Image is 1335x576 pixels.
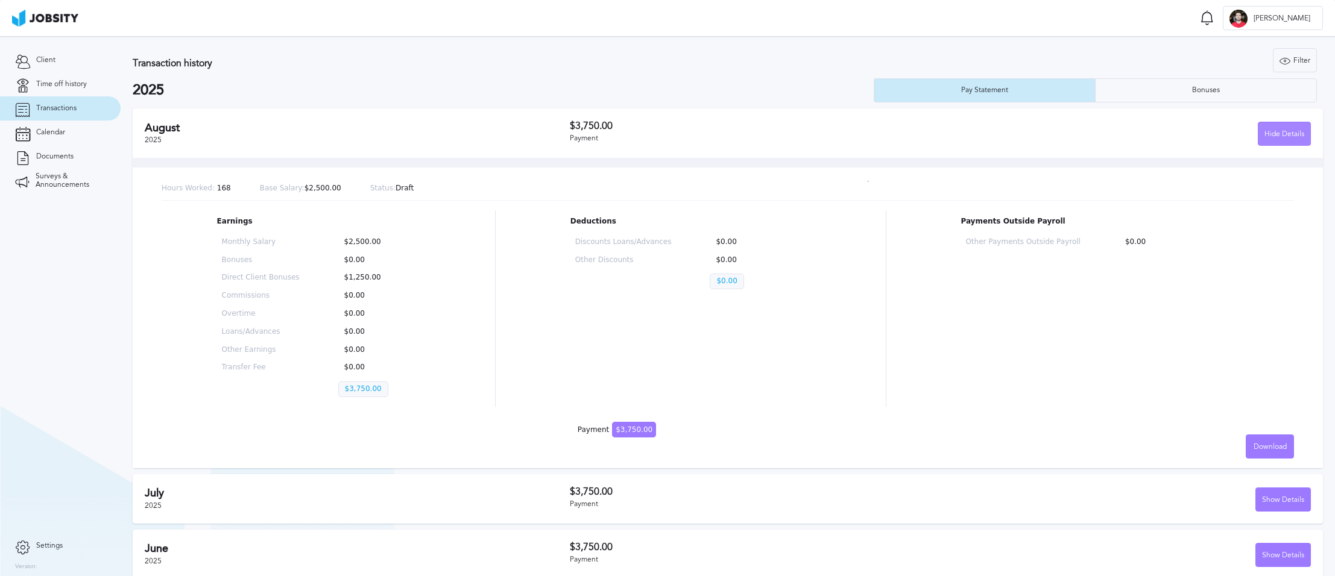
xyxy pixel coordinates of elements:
[338,274,416,282] p: $1,250.00
[222,238,300,246] p: Monthly Salary
[1229,10,1248,28] div: D
[217,218,421,226] p: Earnings
[12,10,78,27] img: ab4bad089aa723f57921c736e9817d99.png
[36,80,87,89] span: Time off history
[36,128,65,137] span: Calendar
[36,56,55,64] span: Client
[874,78,1096,102] button: Pay Statement
[222,328,300,336] p: Loans/Advances
[710,238,806,246] p: $0.00
[222,274,300,282] p: Direct Client Bonuses
[338,238,416,246] p: $2,500.00
[36,104,77,113] span: Transactions
[338,381,388,397] p: $3,750.00
[965,238,1080,246] p: Other Payments Outside Payroll
[1256,543,1310,568] div: Show Details
[260,184,305,192] span: Base Salary:
[36,152,74,161] span: Documents
[955,86,1014,95] div: Pay Statement
[1273,48,1317,72] button: Filter
[1258,122,1311,146] button: Hide Details
[570,542,941,553] h3: $3,750.00
[338,328,416,336] p: $0.00
[145,557,162,565] span: 2025
[575,256,672,265] p: Other Discounts
[1248,14,1316,23] span: [PERSON_NAME]
[338,256,416,265] p: $0.00
[710,274,743,289] p: $0.00
[145,122,570,134] h2: August
[338,346,416,354] p: $0.00
[1223,6,1323,30] button: D[PERSON_NAME]
[338,363,416,372] p: $0.00
[36,172,106,189] span: Surveys & Announcements
[222,292,300,300] p: Commissions
[1256,488,1310,512] div: Show Details
[570,486,941,497] h3: $3,750.00
[133,58,781,69] h3: Transaction history
[145,136,162,144] span: 2025
[710,256,806,265] p: $0.00
[575,238,672,246] p: Discounts Loans/Advances
[1246,434,1294,459] button: Download
[222,256,300,265] p: Bonuses
[961,218,1239,226] p: Payments Outside Payroll
[1095,78,1317,102] button: Bonuses
[260,184,341,193] p: $2,500.00
[1119,238,1234,246] p: $0.00
[1258,122,1310,146] div: Hide Details
[222,346,300,354] p: Other Earnings
[612,422,656,437] span: $3,750.00
[1254,443,1287,451] span: Download
[222,310,300,318] p: Overtime
[145,501,162,510] span: 2025
[338,292,416,300] p: $0.00
[570,500,941,509] div: Payment
[1255,487,1311,512] button: Show Details
[1255,543,1311,567] button: Show Details
[338,310,416,318] p: $0.00
[162,184,231,193] p: 168
[1273,49,1316,73] div: Filter
[578,426,656,434] div: Payment
[570,121,941,131] h3: $3,750.00
[145,542,570,555] h2: June
[133,82,874,99] h2: 2025
[370,184,396,192] span: Status:
[570,218,811,226] p: Deductions
[36,542,63,550] span: Settings
[222,363,300,372] p: Transfer Fee
[1186,86,1226,95] div: Bonuses
[370,184,414,193] p: Draft
[145,487,570,499] h2: July
[570,556,941,564] div: Payment
[162,184,215,192] span: Hours Worked:
[15,563,37,571] label: Version:
[570,134,941,143] div: Payment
